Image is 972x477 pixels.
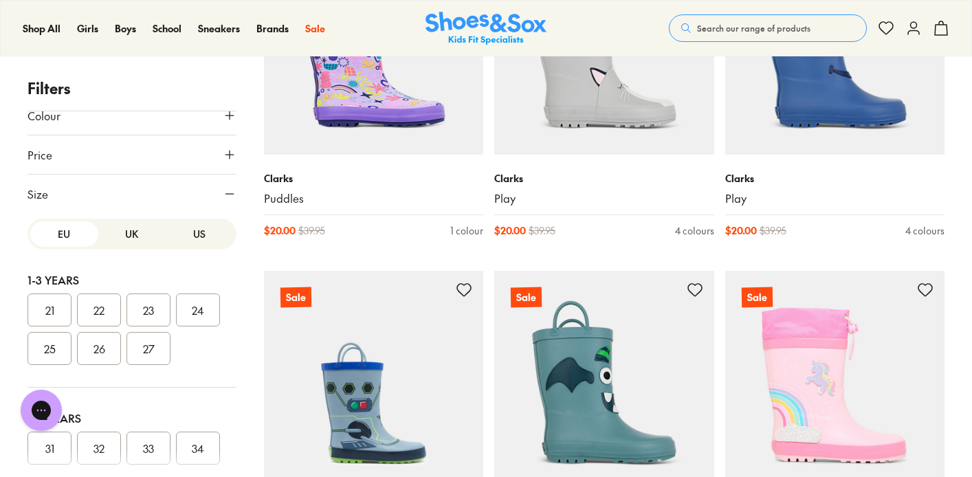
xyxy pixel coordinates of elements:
[27,293,71,326] button: 21
[264,223,296,238] span: $ 20.00
[153,21,181,36] a: School
[760,223,786,238] span: $ 39.95
[27,410,236,426] div: 3-8 Years
[198,21,240,35] span: Sneakers
[176,432,220,465] button: 34
[115,21,136,36] a: Boys
[126,332,170,365] button: 27
[669,14,867,42] button: Search our range of products
[529,223,555,238] span: $ 39.95
[166,221,234,247] button: US
[126,293,170,326] button: 23
[115,21,136,35] span: Boys
[77,21,98,36] a: Girls
[98,221,166,247] button: UK
[697,22,810,34] span: Search our range of products
[511,287,542,308] p: Sale
[494,223,526,238] span: $ 20.00
[256,21,289,36] a: Brands
[27,175,236,213] button: Size
[176,293,220,326] button: 24
[27,186,48,202] span: Size
[14,385,69,436] iframe: Gorgias live chat messenger
[27,135,236,174] button: Price
[27,77,236,100] p: Filters
[30,221,98,247] button: EU
[77,332,121,365] button: 26
[198,21,240,36] a: Sneakers
[494,191,714,206] a: Play
[77,293,121,326] button: 22
[426,12,546,45] a: Shoes & Sox
[27,146,52,163] span: Price
[725,223,757,238] span: $ 20.00
[426,12,546,45] img: SNS_Logo_Responsive.svg
[305,21,325,35] span: Sale
[305,21,325,36] a: Sale
[27,332,71,365] button: 25
[905,223,945,238] div: 4 colours
[741,287,772,308] p: Sale
[77,21,98,35] span: Girls
[298,223,325,238] span: $ 39.95
[27,96,236,135] button: Colour
[153,21,181,35] span: School
[725,191,945,206] a: Play
[725,171,945,186] p: Clarks
[264,171,484,186] p: Clarks
[27,432,71,465] button: 31
[27,271,236,288] div: 1-3 Years
[494,171,714,186] p: Clarks
[77,432,121,465] button: 32
[264,191,484,206] a: Puddles
[126,432,170,465] button: 33
[27,107,60,124] span: Colour
[675,223,714,238] div: 4 colours
[280,287,311,308] p: Sale
[23,21,60,35] span: Shop All
[450,223,483,238] div: 1 colour
[256,21,289,35] span: Brands
[23,21,60,36] a: Shop All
